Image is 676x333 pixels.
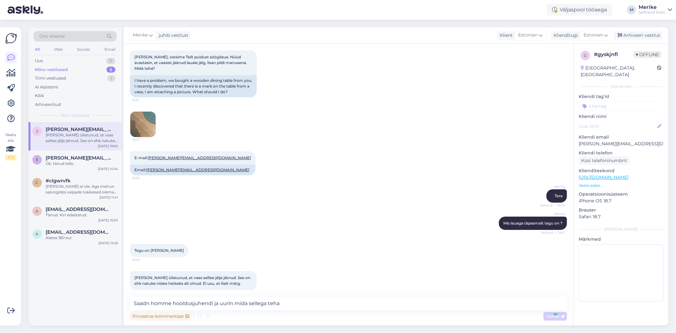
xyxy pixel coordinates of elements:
div: All [34,45,41,54]
p: Kliendi email [579,134,663,140]
div: Minu vestlused [35,67,68,73]
a: [PERSON_NAME][EMAIL_ADDRESS][DOMAIN_NAME] [148,155,251,160]
div: [DATE] 14:34 [98,166,118,171]
div: M [627,5,636,14]
span: e [36,157,38,162]
div: juhib vestlust [156,32,189,39]
span: [PERSON_NAME], ostsime Teilt puidust söögilaua. Nûûd avastasin, et vaasist jäänud lauale jälg, li... [134,55,248,71]
div: AI Assistent [35,84,58,90]
div: Väljaspool tööaega [547,4,612,16]
div: [DATE] 11:41 [100,195,118,200]
span: c [36,180,39,185]
div: Uus [35,58,43,64]
div: Kliendi info [579,84,663,89]
div: Merike [639,5,665,10]
div: 0 [106,58,115,64]
div: 1 [107,75,115,82]
span: 18:39 [132,176,156,180]
div: I have a problem, we bought a wooden dining table from you. I recently discovered that there is a... [130,75,257,97]
div: Kõik [35,93,44,99]
p: iPhone OS 18.7 [579,198,663,204]
div: [PERSON_NAME] ei ole. Aga meil on salongides vaipade tükikesed olemas ,ehk on need abiks. [46,184,118,195]
span: Merike [541,184,565,189]
input: Lisa nimi [579,123,656,130]
div: # gyskjnfl [594,51,634,58]
span: airaalunurm@gmail.com [46,206,112,212]
span: Mis lauaga täpsemalt tegu on ? [503,221,563,225]
span: Tegu on [PERSON_NAME] [134,248,184,253]
div: [PERSON_NAME] ûllatunud, et vaas sellise jälje jätnud. See on ehk natuke niiske hetkeks alt olnud... [46,132,118,144]
span: egert.akenparg@gmail.com [46,155,112,161]
p: Brauser [579,207,663,213]
span: j [36,129,38,134]
div: Küsi telefoninumbrit [579,156,630,165]
span: 19:04 [132,291,156,295]
span: Nähtud ✓ 19:00 [540,203,565,208]
div: Web [53,45,64,54]
span: Estonian [583,32,603,39]
div: 5 [106,67,115,73]
div: Klienditugi [551,32,578,39]
div: 1 / 3 [5,155,16,160]
p: Safari 18.7 [579,213,663,220]
span: 18:37 [132,137,156,142]
div: Email [103,45,117,54]
p: Kliendi nimi [579,113,663,120]
span: 18:37 [132,98,156,102]
span: johanna.parn@gmail.com [46,127,112,132]
div: Email: [130,165,255,175]
a: [URL][DOMAIN_NAME] [579,174,628,180]
p: Kliendi tag'id [579,93,663,100]
div: [DATE] 16:30 [98,218,118,223]
div: [PERSON_NAME] [579,226,663,232]
div: Ok, tänud teile. [46,161,118,166]
span: Tere [555,193,563,198]
div: Tänud. Kiri edastatud. [46,212,118,218]
input: Lisa tag [579,101,663,111]
div: Klient [497,32,513,39]
span: Minu vestlused [61,113,89,118]
span: Nähtud ✓ 19:01 [541,230,565,235]
span: 19:03 [132,258,156,262]
span: #clgwrvfk [46,178,71,184]
p: Kliendi telefon [579,150,663,156]
span: Offline [634,51,661,58]
p: Märkmed [579,236,663,243]
div: Arhiveeri vestlus [614,31,663,40]
span: E-mail: [134,155,251,160]
span: a [36,209,39,213]
div: [GEOGRAPHIC_DATA], [GEOGRAPHIC_DATA] [581,65,657,78]
p: Operatsioonisüsteem [579,191,663,198]
div: Tiimi vestlused [35,75,66,82]
p: Vaata edasi ... [579,183,663,188]
div: Vaata siia [5,132,16,160]
span: a [36,232,39,236]
span: Merike [541,212,565,216]
span: g [584,53,587,58]
span: Estonian [518,32,538,39]
div: Softrend Eesti [639,10,665,15]
a: MerikeSoftrend Eesti [639,5,672,15]
p: [PERSON_NAME][EMAIL_ADDRESS][DOMAIN_NAME] [579,140,663,147]
span: anettlillev2li@gmail.com [46,229,112,235]
a: [PERSON_NAME][EMAIL_ADDRESS][DOMAIN_NAME] [146,167,249,172]
span: Merike [133,32,148,39]
div: [DATE] 15:26 [99,241,118,245]
span: [PERSON_NAME] ûllatunud, et vaas sellise jälje jätnud. See on ehk natuke niiske hetkeks alt olnud... [134,275,251,286]
div: Arhiveeritud [35,101,61,108]
div: Alates 180 eur [46,235,118,241]
img: Attachment [130,112,156,137]
img: Askly Logo [5,32,17,44]
p: Klienditeekond [579,167,663,174]
div: [DATE] 19:00 [98,144,118,148]
div: Socials [76,45,91,54]
span: Otsi kliente [39,33,65,40]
